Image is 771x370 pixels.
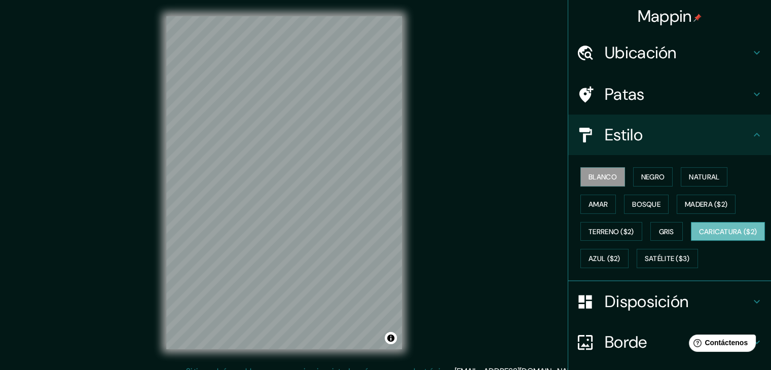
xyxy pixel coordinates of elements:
[385,332,397,344] button: Activar o desactivar atribución
[699,227,757,236] font: Caricatura ($2)
[589,227,634,236] font: Terreno ($2)
[589,254,620,264] font: Azul ($2)
[624,195,669,214] button: Bosque
[681,330,760,359] iframe: Lanzador de widgets de ayuda
[568,74,771,115] div: Patas
[689,172,719,181] font: Natural
[580,249,629,268] button: Azul ($2)
[637,249,698,268] button: Satélite ($3)
[605,84,645,105] font: Patas
[641,172,665,181] font: Negro
[580,195,616,214] button: Amar
[632,200,660,209] font: Bosque
[580,167,625,187] button: Blanco
[693,14,702,22] img: pin-icon.png
[681,167,727,187] button: Natural
[580,222,642,241] button: Terreno ($2)
[568,32,771,73] div: Ubicación
[605,42,677,63] font: Ubicación
[605,291,688,312] font: Disposición
[589,200,608,209] font: Amar
[568,115,771,155] div: Estilo
[685,200,727,209] font: Madera ($2)
[166,16,402,349] canvas: Mapa
[568,322,771,362] div: Borde
[650,222,683,241] button: Gris
[691,222,765,241] button: Caricatura ($2)
[633,167,673,187] button: Negro
[638,6,692,27] font: Mappin
[605,331,647,353] font: Borde
[677,195,736,214] button: Madera ($2)
[568,281,771,322] div: Disposición
[659,227,674,236] font: Gris
[589,172,617,181] font: Blanco
[645,254,690,264] font: Satélite ($3)
[605,124,643,145] font: Estilo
